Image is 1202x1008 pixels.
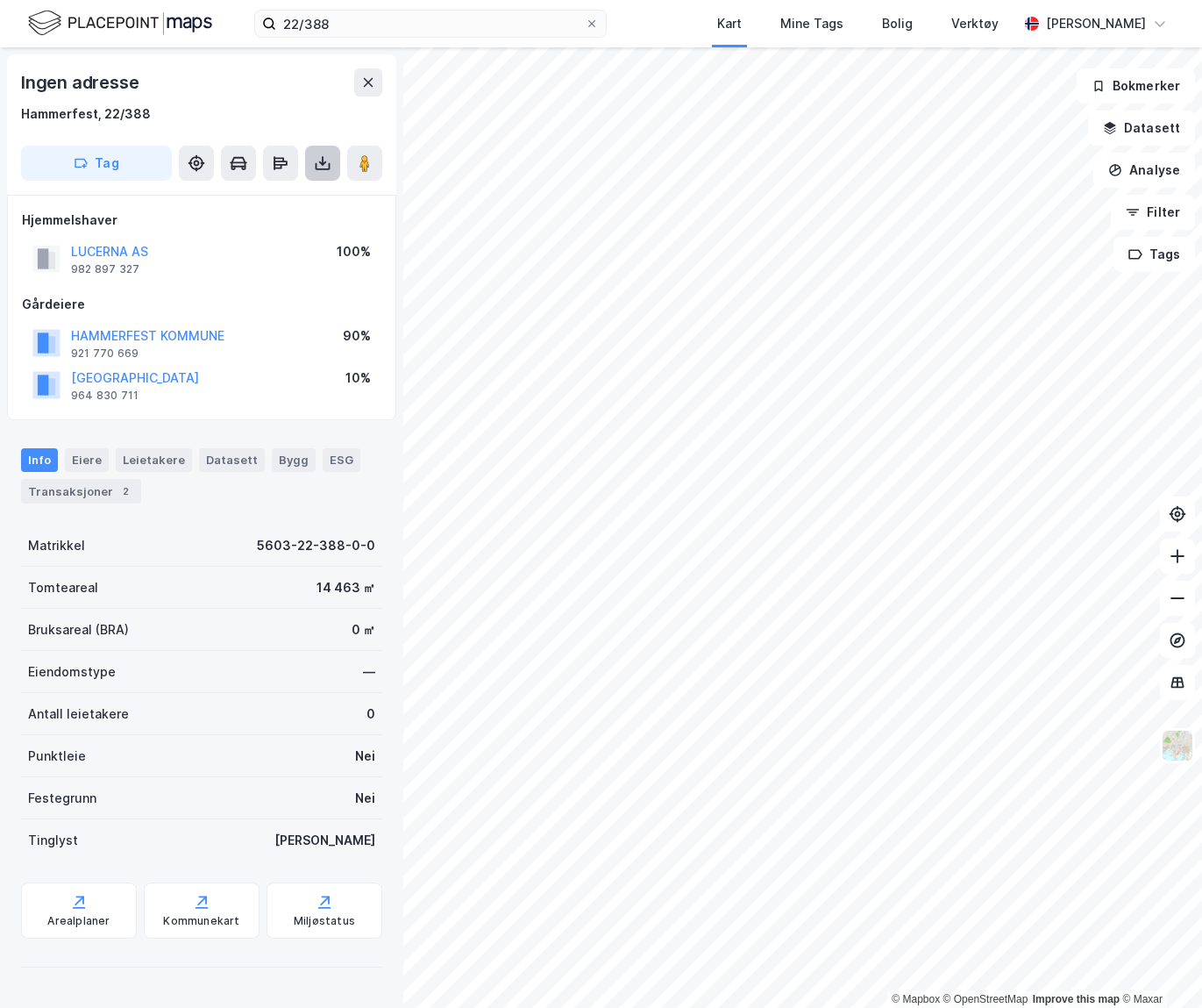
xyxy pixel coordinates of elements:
input: Søk på adresse, matrikkel, gårdeiere, leietakere eller personer [276,11,585,37]
a: Mapbox [892,993,940,1005]
div: Nei [355,746,375,767]
button: Datasett [1088,111,1195,146]
div: Hjemmelshaver [22,210,381,231]
div: Kart [717,13,742,34]
div: Hammerfest, 22/388 [21,104,151,125]
div: Gårdeiere [22,294,381,315]
div: Eiere [65,448,109,471]
div: Verktøy [951,13,999,34]
div: — [363,661,375,683]
div: Mine Tags [780,13,843,34]
div: Bruksareal (BRA) [28,619,129,640]
div: Ingen adresse [21,68,142,97]
button: Analyse [1093,153,1195,188]
div: 14 463 ㎡ [317,577,375,598]
div: 0 [366,704,375,725]
button: Bokmerker [1077,68,1195,104]
div: 10% [345,368,371,389]
div: Eiendomstype [28,661,116,683]
div: Bygg [272,448,316,471]
div: 90% [343,325,371,347]
div: Bolig [882,13,913,34]
a: OpenStreetMap [943,993,1028,1005]
div: 5603-22-388-0-0 [257,535,375,556]
button: Filter [1111,195,1195,230]
button: Tags [1113,237,1195,272]
div: Leietakere [116,448,192,471]
div: ESG [323,448,360,471]
div: 2 [117,483,134,500]
div: Miljøstatus [294,914,355,928]
div: 921 770 669 [71,347,139,361]
iframe: Chat Widget [1114,924,1202,1008]
div: Tomteareal [28,577,98,598]
div: Punktleie [28,746,86,767]
div: Kommunekart [163,914,239,928]
div: Transaksjoner [21,479,141,504]
img: Z [1161,729,1194,762]
a: Improve this map [1033,993,1120,1005]
div: Info [21,448,58,471]
div: 100% [337,241,371,262]
div: Arealplaner [47,914,110,928]
div: 964 830 711 [71,389,139,403]
div: Antall leietakere [28,704,129,725]
div: [PERSON_NAME] [274,830,375,851]
div: [PERSON_NAME] [1046,13,1146,34]
button: Tag [21,146,172,181]
div: Datasett [199,448,265,471]
div: Matrikkel [28,535,85,556]
div: 982 897 327 [71,262,139,276]
div: Tinglyst [28,830,78,851]
div: 0 ㎡ [352,619,375,640]
div: Nei [355,788,375,809]
div: Festegrunn [28,788,96,809]
img: logo.f888ab2527a4732fd821a326f86c7f29.svg [28,8,212,39]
